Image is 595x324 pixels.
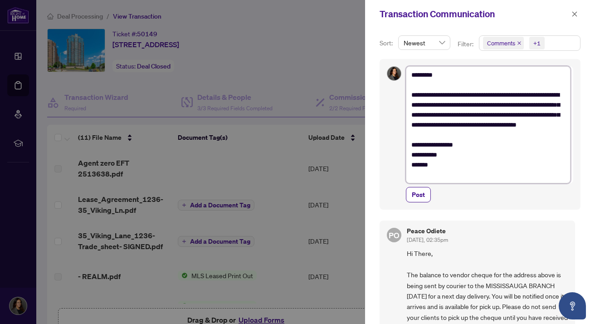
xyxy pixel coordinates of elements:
[483,37,524,49] span: Comments
[458,39,475,49] p: Filter:
[407,228,448,234] h5: Peace Odiete
[389,229,399,241] span: PO
[380,7,569,21] div: Transaction Communication
[404,36,445,49] span: Newest
[533,39,541,48] div: +1
[407,236,448,243] span: [DATE], 02:35pm
[571,11,578,17] span: close
[559,292,586,319] button: Open asap
[517,41,522,45] span: close
[380,38,395,48] p: Sort:
[487,39,515,48] span: Comments
[387,67,401,80] img: Profile Icon
[412,187,425,202] span: Post
[406,187,431,202] button: Post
